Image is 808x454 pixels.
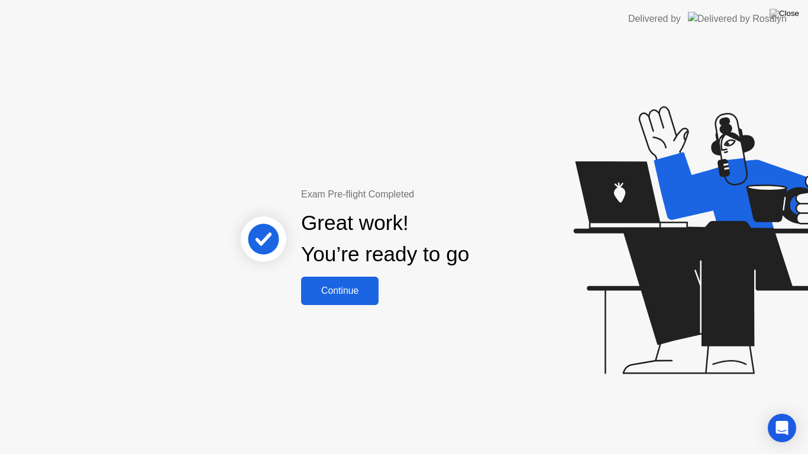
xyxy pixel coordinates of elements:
[770,9,799,18] img: Close
[768,414,796,442] div: Open Intercom Messenger
[628,12,681,26] div: Delivered by
[305,286,375,296] div: Continue
[301,277,379,305] button: Continue
[688,12,787,25] img: Delivered by Rosalyn
[301,187,545,202] div: Exam Pre-flight Completed
[301,207,469,270] div: Great work! You’re ready to go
